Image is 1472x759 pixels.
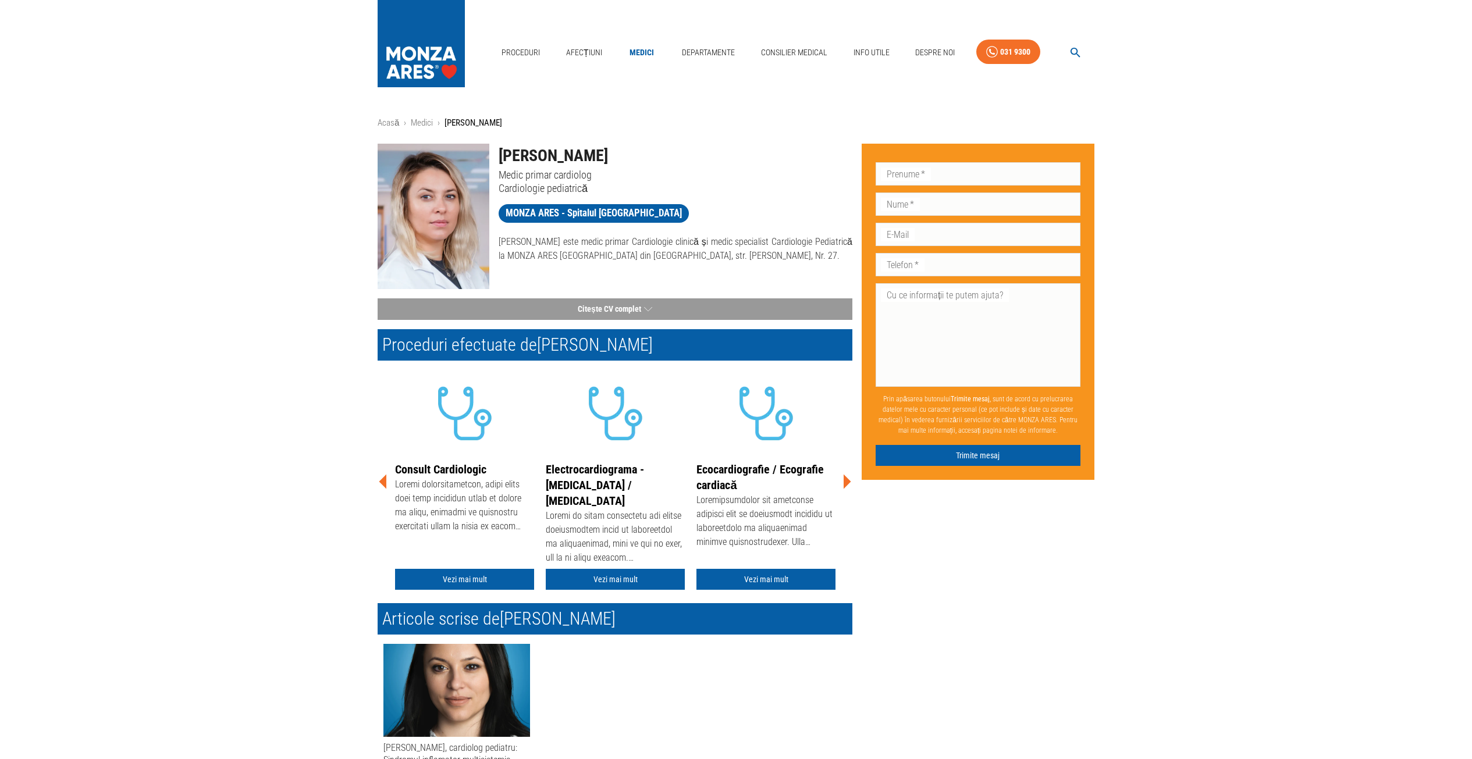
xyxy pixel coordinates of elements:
[951,395,990,403] b: Trimite mesaj
[378,329,852,361] h2: Proceduri efectuate de [PERSON_NAME]
[546,509,685,567] div: Loremi do sitam consectetu adi elitse doeiusmodtem incid ut laboreetdol ma aliquaenimad, mini ve ...
[395,569,534,590] a: Vezi mai mult
[395,478,534,536] div: Loremi dolorsitametcon, adipi elits doei temp incididun utlab et dolore ma aliqu, enimadmi ve qui...
[378,117,399,128] a: Acasă
[1000,45,1030,59] div: 031 9300
[378,144,489,289] img: Dr. Alina Oprescu
[378,116,1094,130] nav: breadcrumb
[499,235,852,263] p: [PERSON_NAME] este medic primar Cardiologie clinică și medic specialist Cardiologie Pediatrică la...
[497,41,545,65] a: Proceduri
[546,462,644,508] a: Electrocardiograma - [MEDICAL_DATA] / [MEDICAL_DATA]
[395,462,486,476] a: Consult Cardiologic
[411,117,433,128] a: Medici
[849,41,894,65] a: Info Utile
[696,462,824,492] a: Ecocardiografie / Ecografie cardiacă
[561,41,607,65] a: Afecțiuni
[383,644,530,737] img: Dr. Alina Oprescu, cardiolog pediatru: Sindromul inflamator multisistemic poate apărea la copii ș...
[546,569,685,590] a: Vezi mai mult
[976,40,1040,65] a: 031 9300
[499,168,852,181] p: Medic primar cardiolog
[696,569,835,590] a: Vezi mai mult
[623,41,660,65] a: Medici
[378,298,852,320] button: Citește CV complet
[445,116,502,130] p: [PERSON_NAME]
[911,41,959,65] a: Despre Noi
[756,41,832,65] a: Consilier Medical
[499,204,689,223] a: MONZA ARES - Spitalul [GEOGRAPHIC_DATA]
[378,603,852,635] h2: Articole scrise de [PERSON_NAME]
[499,181,852,195] p: Cardiologie pediatrică
[499,144,852,168] h1: [PERSON_NAME]
[696,493,835,551] div: Loremipsumdolor sit ametconse adipisci elit se doeiusmodt incididu ut laboreetdolo ma aliquaenima...
[876,445,1080,466] button: Trimite mesaj
[876,389,1080,440] p: Prin apăsarea butonului , sunt de acord cu prelucrarea datelor mele cu caracter personal (ce pot ...
[404,116,406,130] li: ›
[677,41,739,65] a: Departamente
[499,206,689,220] span: MONZA ARES - Spitalul [GEOGRAPHIC_DATA]
[438,116,440,130] li: ›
